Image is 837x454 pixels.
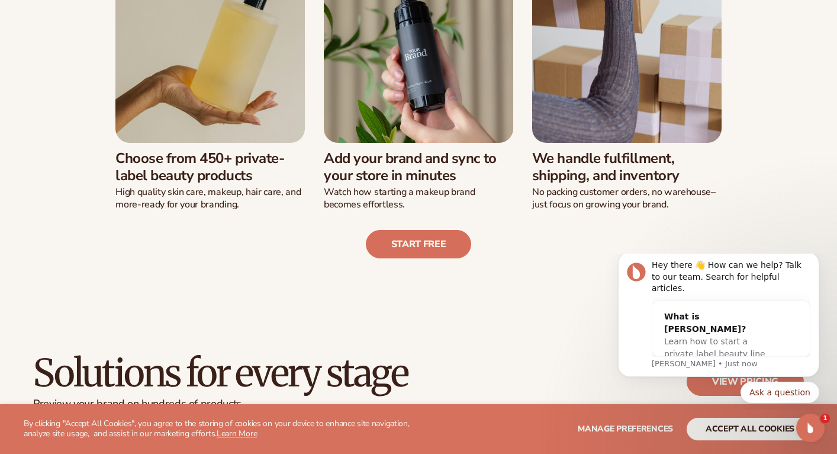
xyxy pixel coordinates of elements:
[324,186,513,211] p: Watch how starting a makeup brand becomes effortless.
[532,150,722,184] h3: We handle fulfillment, shipping, and inventory
[366,230,472,258] a: Start free
[115,186,305,211] p: High quality skin care, makeup, hair care, and more-ready for your branding.
[51,6,210,41] div: Hey there 👋 How can we help? Talk to our team. Search for helpful articles.
[578,418,673,440] button: Manage preferences
[27,9,46,28] img: Profile image for Lee
[324,150,513,184] h3: Add your brand and sync to your store in minutes
[64,83,165,117] span: Learn how to start a private label beauty line with [PERSON_NAME]
[578,423,673,434] span: Manage preferences
[18,128,219,149] div: Quick reply options
[820,414,830,423] span: 1
[115,150,305,184] h3: Choose from 450+ private-label beauty products
[52,47,186,129] div: What is [PERSON_NAME]?Learn how to start a private label beauty line with [PERSON_NAME]
[796,414,825,442] iframe: Intercom live chat
[600,254,837,410] iframe: Intercom notifications message
[51,105,210,116] p: Message from Lee, sent Just now
[532,186,722,211] p: No packing customer orders, no warehouse–just focus on growing your brand.
[140,128,219,149] button: Quick reply: Ask a question
[51,6,210,103] div: Message content
[33,398,408,411] p: Preview your brand on hundreds of products.
[64,57,174,82] div: What is [PERSON_NAME]?
[33,353,408,393] h2: Solutions for every stage
[217,428,257,439] a: Learn More
[687,418,813,440] button: accept all cookies
[24,419,430,439] p: By clicking "Accept All Cookies", you agree to the storing of cookies on your device to enhance s...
